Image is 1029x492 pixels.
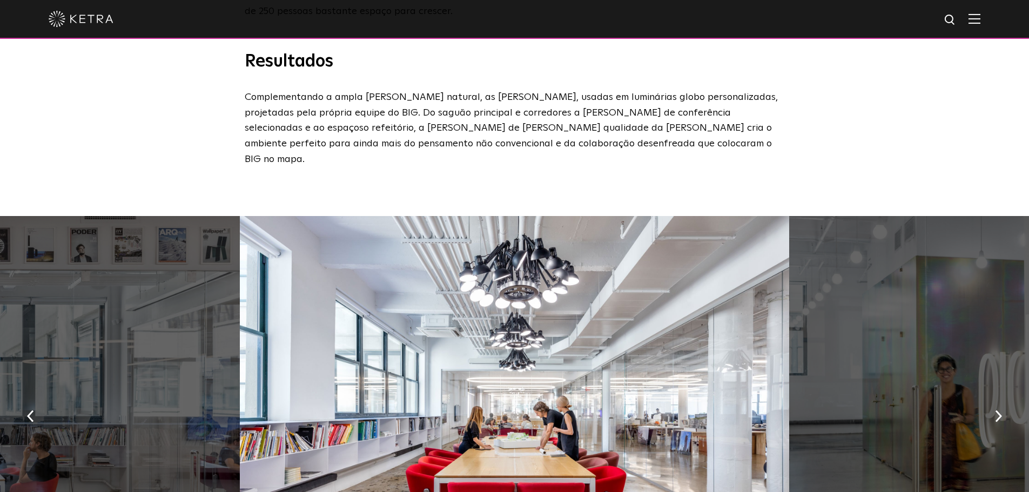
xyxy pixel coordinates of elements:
img: ketra-logo-2019-branco [49,11,113,27]
font: Complementando a ampla [PERSON_NAME] natural, as [PERSON_NAME], usadas em luminárias globo person... [245,92,778,164]
img: Hamburger%20Nav.svg [969,14,980,24]
img: arrow-left-black.svg [27,410,34,422]
img: ícone de pesquisa [944,14,957,27]
img: arrow-right-black.svg [995,410,1002,422]
font: Resultados [245,53,333,70]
